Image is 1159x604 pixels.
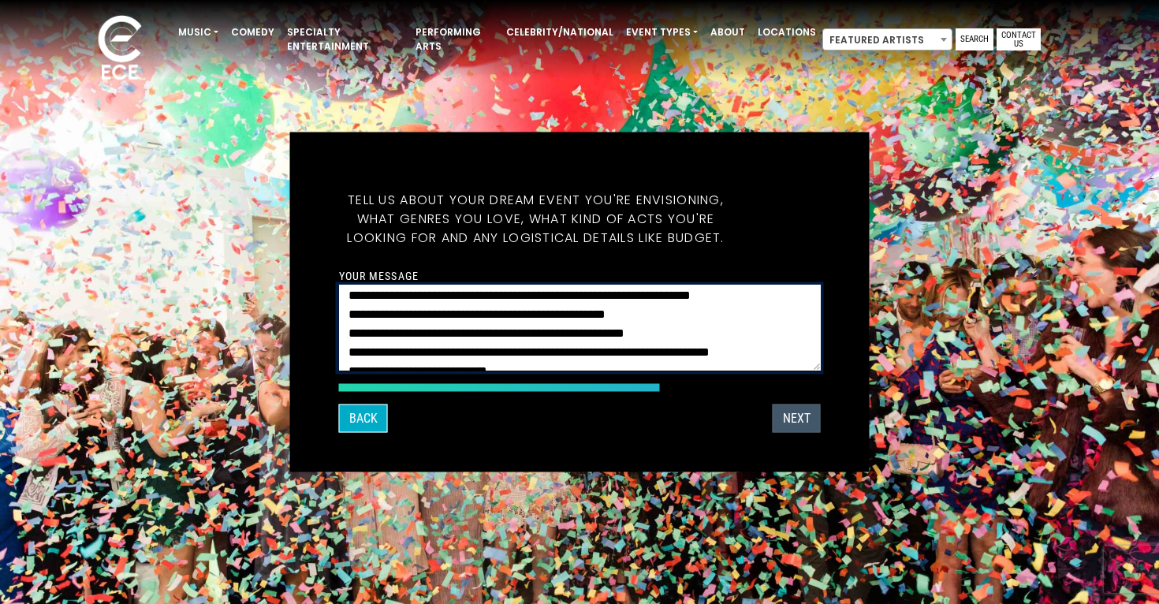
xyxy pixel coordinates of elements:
[620,19,704,46] a: Event Types
[339,172,733,267] h5: Tell us about your dream event you're envisioning, what genres you love, what kind of acts you're...
[409,19,500,60] a: Performing Arts
[339,269,419,283] label: Your message
[500,19,620,46] a: Celebrity/National
[773,405,821,433] button: NEXT
[225,19,281,46] a: Comedy
[823,29,952,51] span: Featured Artists
[956,28,993,50] a: Search
[822,28,952,50] span: Featured Artists
[339,405,388,433] button: Back
[997,28,1041,50] a: Contact Us
[281,19,409,60] a: Specialty Entertainment
[751,19,822,46] a: Locations
[704,19,751,46] a: About
[80,11,159,88] img: ece_new_logo_whitev2-1.png
[172,19,225,46] a: Music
